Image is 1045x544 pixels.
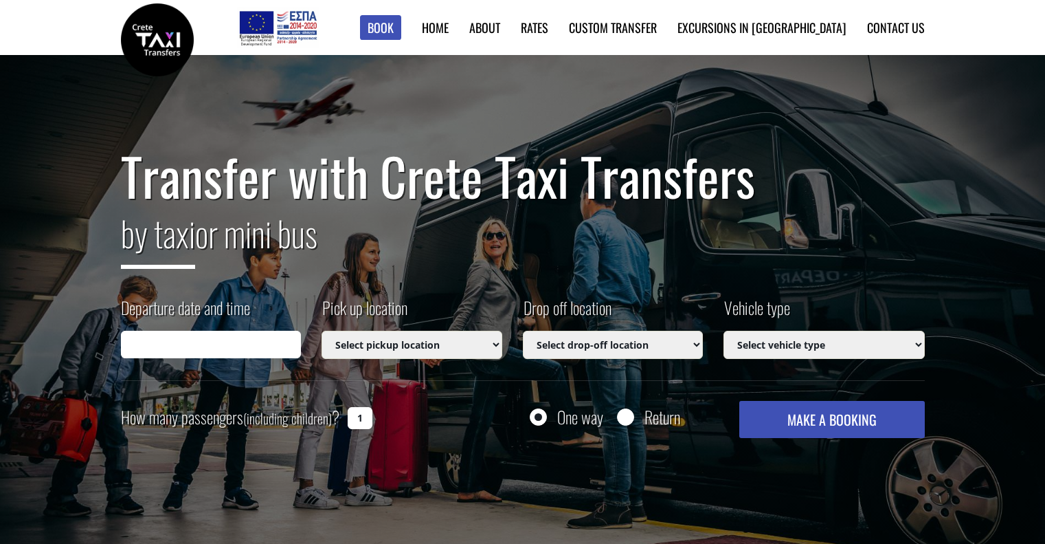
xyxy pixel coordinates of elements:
label: How many passengers ? [121,401,339,435]
label: Departure date and time [121,296,250,331]
h1: Transfer with Crete Taxi Transfers [121,147,925,205]
label: Pick up location [322,296,407,331]
a: Contact us [867,19,925,36]
img: e-bannersEUERDF180X90.jpg [237,7,319,48]
a: Custom Transfer [569,19,657,36]
a: Rates [521,19,548,36]
small: (including children) [243,408,332,428]
label: Vehicle type [723,296,790,331]
a: About [469,19,500,36]
span: by taxi [121,207,195,269]
label: Drop off location [523,296,611,331]
label: One way [557,409,603,426]
img: Crete Taxi Transfers | Safe Taxi Transfer Services from to Heraklion Airport, Chania Airport, Ret... [121,3,194,76]
a: Excursions in [GEOGRAPHIC_DATA] [677,19,846,36]
a: Home [422,19,449,36]
button: MAKE A BOOKING [739,401,924,438]
h2: or mini bus [121,205,925,279]
label: Return [644,409,680,426]
a: Crete Taxi Transfers | Safe Taxi Transfer Services from to Heraklion Airport, Chania Airport, Ret... [121,31,194,45]
a: Book [360,15,401,41]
